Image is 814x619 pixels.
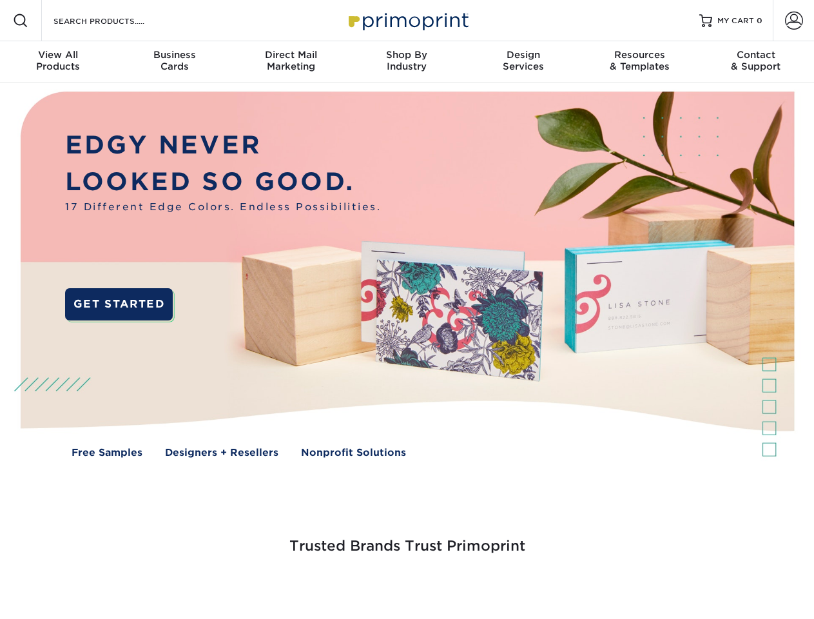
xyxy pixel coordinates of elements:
span: Direct Mail [233,49,349,61]
img: Primoprint [343,6,472,34]
input: SEARCH PRODUCTS..... [52,13,178,28]
a: Designers + Resellers [165,446,278,460]
span: Design [465,49,581,61]
p: LOOKED SO GOOD. [65,164,381,201]
a: GET STARTED [65,288,173,320]
p: EDGY NEVER [65,127,381,164]
span: Contact [698,49,814,61]
span: Business [116,49,232,61]
div: & Templates [581,49,697,72]
div: Cards [116,49,232,72]
a: BusinessCards [116,41,232,83]
a: Nonprofit Solutions [301,446,406,460]
span: MY CART [717,15,754,26]
div: Services [465,49,581,72]
span: Resources [581,49,697,61]
a: Contact& Support [698,41,814,83]
span: 17 Different Edge Colors. Endless Possibilities. [65,200,381,215]
div: & Support [698,49,814,72]
a: Free Samples [72,446,142,460]
a: Shop ByIndustry [349,41,465,83]
div: Marketing [233,49,349,72]
h3: Trusted Brands Trust Primoprint [30,507,784,570]
a: DesignServices [465,41,581,83]
span: Shop By [349,49,465,61]
div: Industry [349,49,465,72]
a: Resources& Templates [581,41,697,83]
a: Direct MailMarketing [233,41,349,83]
span: 0 [757,16,762,25]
